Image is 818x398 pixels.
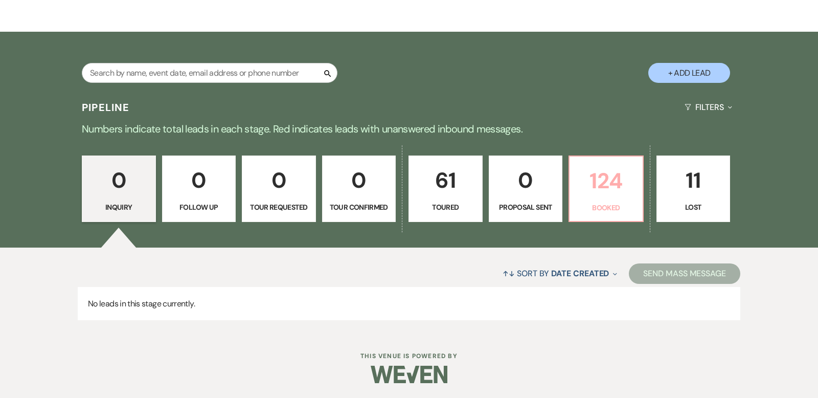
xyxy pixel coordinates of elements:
[503,268,515,279] span: ↑↓
[656,156,731,222] a: 11Lost
[82,100,130,115] h3: Pipeline
[169,163,230,197] p: 0
[78,287,740,321] p: No leads in this stage currently.
[489,156,563,222] a: 0Proposal Sent
[88,202,149,213] p: Inquiry
[408,156,483,222] a: 61Toured
[663,202,724,213] p: Lost
[82,156,156,222] a: 0Inquiry
[551,268,609,279] span: Date Created
[663,163,724,197] p: 11
[371,357,447,392] img: Weven Logo
[248,202,309,213] p: Tour Requested
[498,260,621,287] button: Sort By Date Created
[495,163,556,197] p: 0
[576,202,637,213] p: Booked
[629,263,740,284] button: Send Mass Message
[41,121,777,137] p: Numbers indicate total leads in each stage. Red indicates leads with unanswered inbound messages.
[569,156,644,222] a: 124Booked
[82,63,337,83] input: Search by name, event date, email address or phone number
[322,156,396,222] a: 0Tour Confirmed
[415,163,476,197] p: 61
[415,202,476,213] p: Toured
[242,156,316,222] a: 0Tour Requested
[169,202,230,213] p: Follow Up
[680,94,736,121] button: Filters
[162,156,236,222] a: 0Follow Up
[648,63,730,83] button: + Add Lead
[88,163,149,197] p: 0
[495,202,556,213] p: Proposal Sent
[329,163,390,197] p: 0
[329,202,390,213] p: Tour Confirmed
[576,164,637,198] p: 124
[248,163,309,197] p: 0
